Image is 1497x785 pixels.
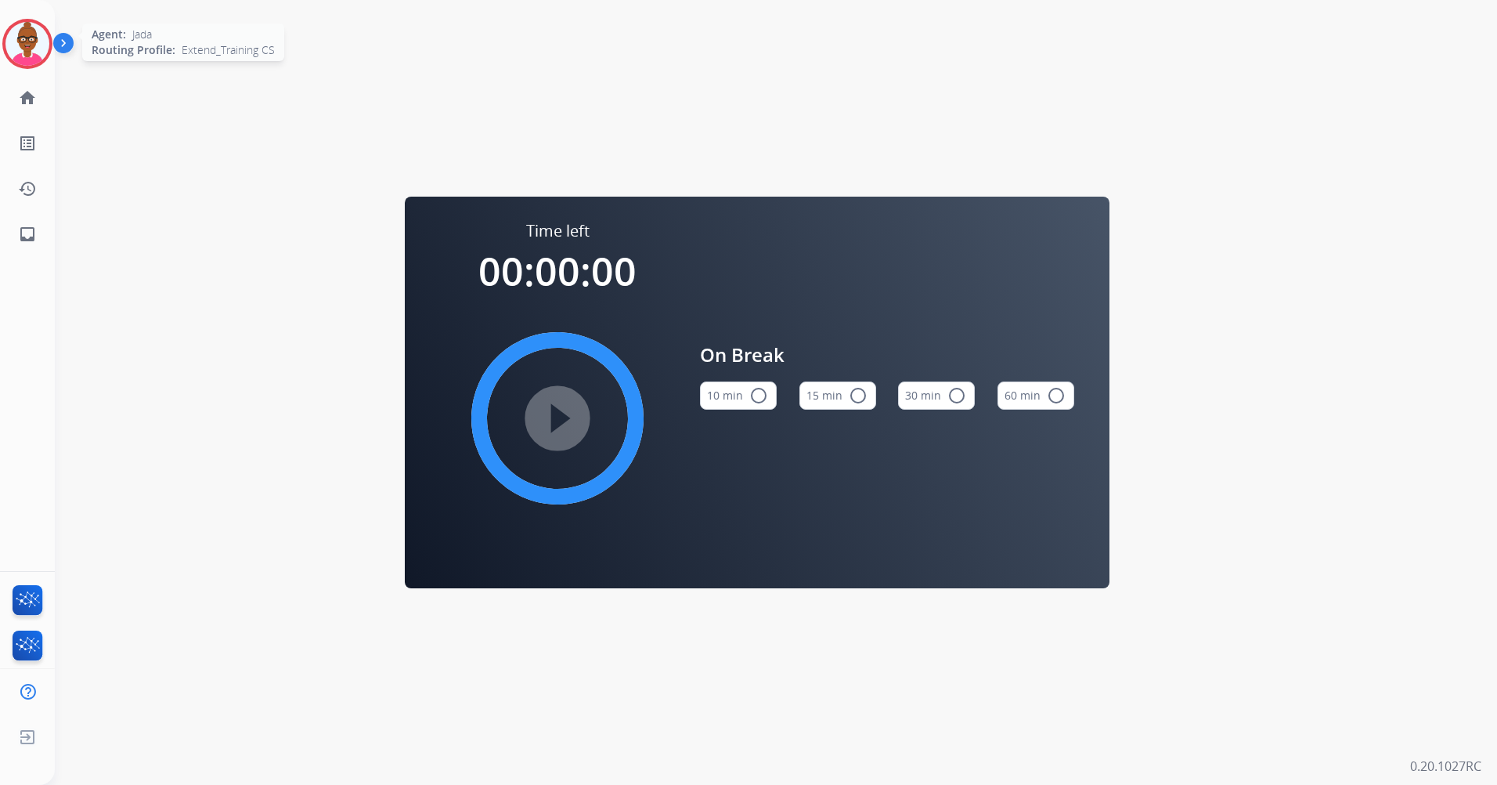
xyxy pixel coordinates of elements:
[526,220,590,242] span: Time left
[898,382,975,410] button: 30 min
[18,89,37,107] mat-icon: home
[947,386,966,405] mat-icon: radio_button_unchecked
[799,382,876,410] button: 15 min
[5,22,49,66] img: avatar
[18,225,37,244] mat-icon: inbox
[182,42,275,58] span: Extend_Training CS
[92,27,126,42] span: Agent:
[997,382,1074,410] button: 60 min
[749,386,768,405] mat-icon: radio_button_unchecked
[700,341,1074,369] span: On Break
[478,244,637,298] span: 00:00:00
[132,27,152,42] span: Jada
[700,382,777,410] button: 10 min
[18,134,37,153] mat-icon: list_alt
[849,386,868,405] mat-icon: radio_button_unchecked
[18,179,37,198] mat-icon: history
[1410,757,1481,776] p: 0.20.1027RC
[1047,386,1066,405] mat-icon: radio_button_unchecked
[92,42,175,58] span: Routing Profile:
